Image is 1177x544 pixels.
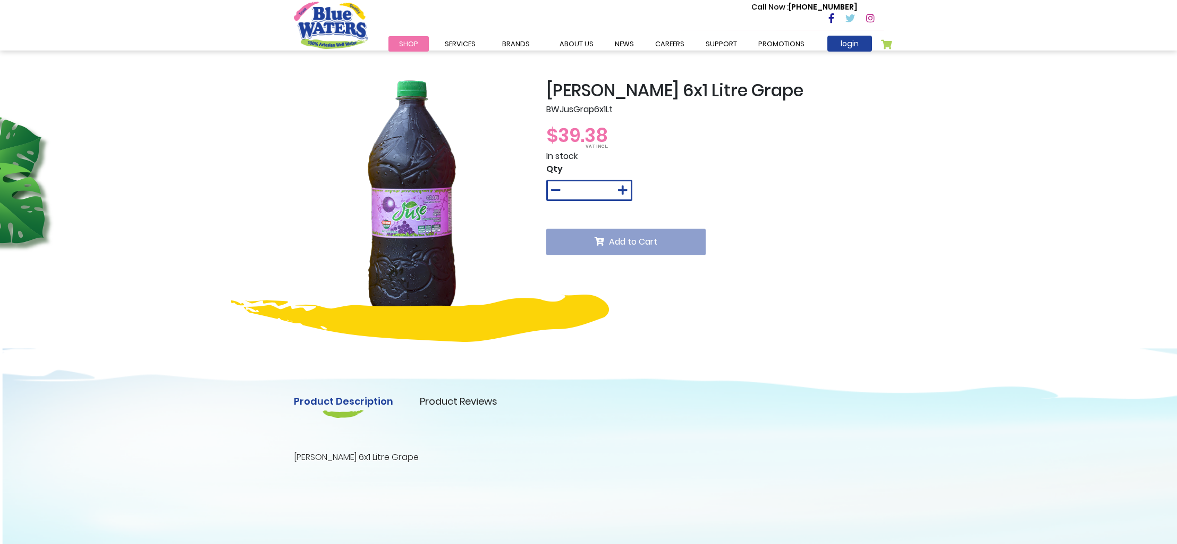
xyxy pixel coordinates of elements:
[502,39,530,49] span: Brands
[445,39,476,49] span: Services
[549,36,604,52] a: about us
[546,122,608,149] span: $39.38
[399,39,418,49] span: Shop
[294,394,393,408] a: Product Description
[604,36,645,52] a: News
[546,80,884,101] h2: [PERSON_NAME] 6x1 Litre Grape
[645,36,695,52] a: careers
[827,36,872,52] a: login
[231,295,609,342] img: yellow-design.png
[420,394,497,408] a: Product Reviews
[751,2,789,12] span: Call Now :
[294,451,884,464] p: [PERSON_NAME] 6x1 Litre Grape
[294,2,368,48] a: store logo
[546,150,578,162] span: In stock
[294,80,530,317] img: BW_Juse_6x1_Litre_Grape_1_4.png
[546,103,884,116] p: BWJusGrap6x1Lt
[546,163,563,175] span: Qty
[748,36,815,52] a: Promotions
[751,2,857,13] p: [PHONE_NUMBER]
[695,36,748,52] a: support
